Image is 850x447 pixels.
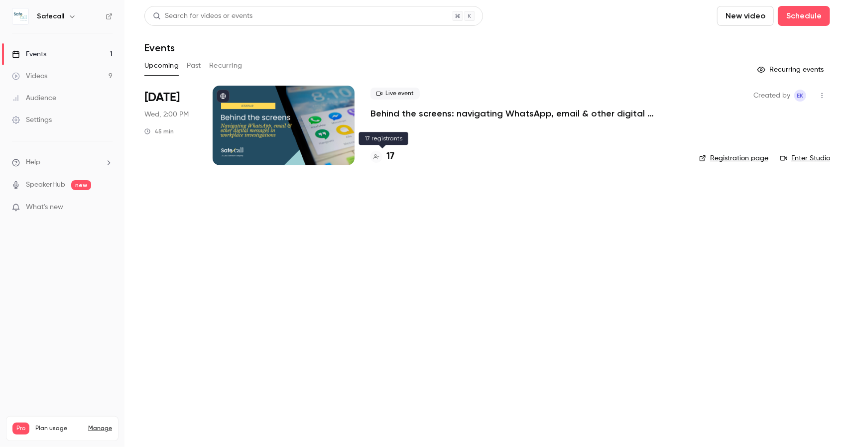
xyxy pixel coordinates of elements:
[370,150,394,163] a: 17
[37,11,64,21] h6: Safecall
[778,6,830,26] button: Schedule
[26,180,65,190] a: SpeakerHub
[209,58,243,74] button: Recurring
[187,58,201,74] button: Past
[153,11,252,21] div: Search for videos or events
[88,425,112,433] a: Manage
[144,42,175,54] h1: Events
[12,71,47,81] div: Videos
[144,127,174,135] div: 45 min
[35,425,82,433] span: Plan usage
[144,90,180,106] span: [DATE]
[144,110,189,119] span: Wed, 2:00 PM
[797,90,804,102] span: EK
[26,202,63,213] span: What's new
[370,88,420,100] span: Live event
[71,180,91,190] span: new
[26,157,40,168] span: Help
[717,6,774,26] button: New video
[12,115,52,125] div: Settings
[753,62,830,78] button: Recurring events
[12,49,46,59] div: Events
[370,108,669,119] a: Behind the screens: navigating WhatsApp, email & other digital messages in workplace investigations
[780,153,830,163] a: Enter Studio
[386,150,394,163] h4: 17
[794,90,806,102] span: Emma` Koster
[12,8,28,24] img: Safecall
[144,86,197,165] div: Oct 8 Wed, 2:00 PM (Europe/London)
[101,203,113,212] iframe: Noticeable Trigger
[753,90,790,102] span: Created by
[144,58,179,74] button: Upcoming
[699,153,768,163] a: Registration page
[12,157,113,168] li: help-dropdown-opener
[12,423,29,435] span: Pro
[12,93,56,103] div: Audience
